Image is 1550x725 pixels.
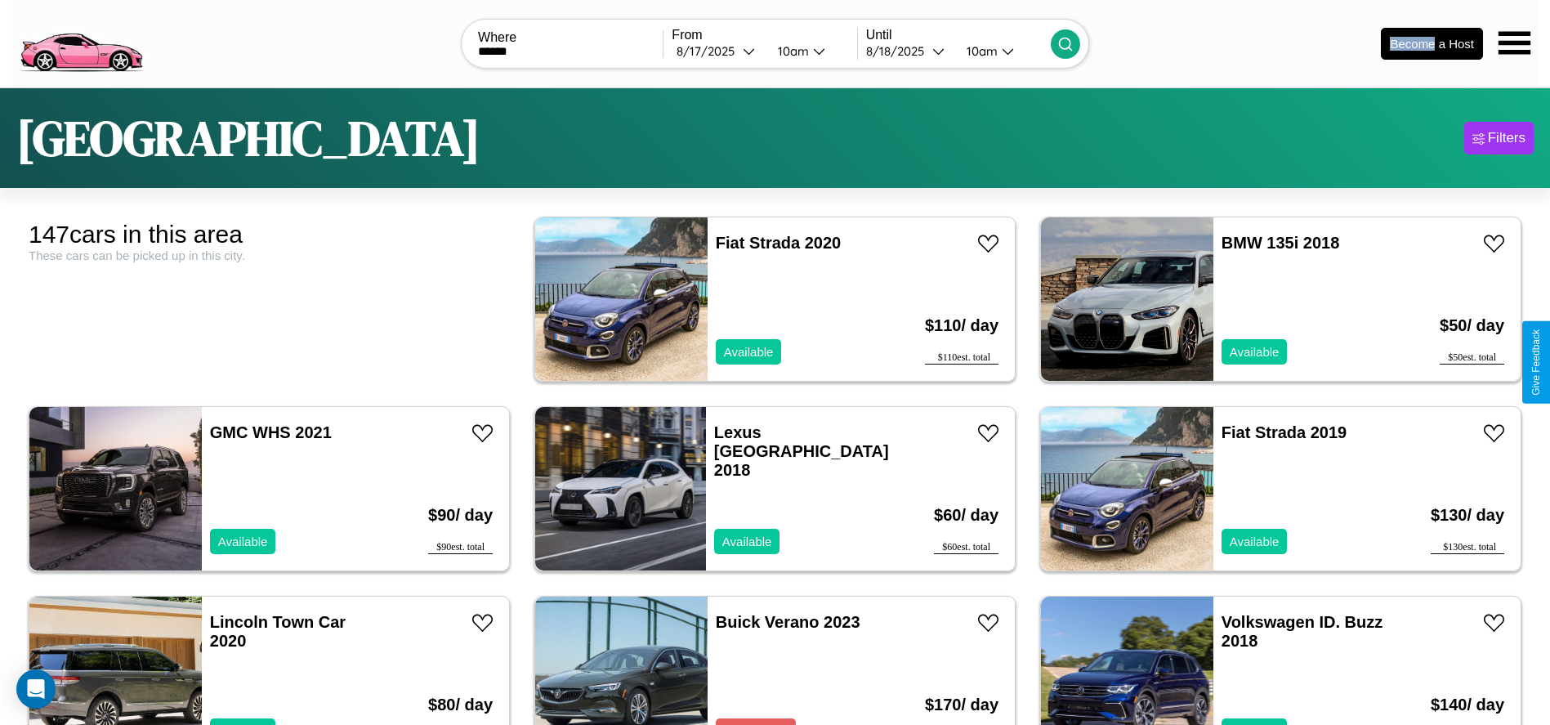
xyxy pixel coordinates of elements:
[1440,351,1504,365] div: $ 50 est. total
[428,490,493,541] h3: $ 90 / day
[1431,490,1504,541] h3: $ 130 / day
[29,221,510,248] div: 147 cars in this area
[12,8,150,76] img: logo
[210,613,346,650] a: Lincoln Town Car 2020
[428,541,493,554] div: $ 90 est. total
[1230,341,1280,363] p: Available
[29,248,510,262] div: These cars can be picked up in this city.
[16,105,480,172] h1: [GEOGRAPHIC_DATA]
[1431,541,1504,554] div: $ 130 est. total
[672,43,764,60] button: 8/17/2025
[958,43,1002,59] div: 10am
[770,43,813,59] div: 10am
[1230,530,1280,553] p: Available
[925,300,998,351] h3: $ 110 / day
[765,43,857,60] button: 10am
[722,530,772,553] p: Available
[1530,329,1542,396] div: Give Feedback
[866,28,1051,43] label: Until
[1222,613,1382,650] a: Volkswagen ID. Buzz 2018
[714,423,889,479] a: Lexus [GEOGRAPHIC_DATA] 2018
[716,234,841,252] a: Fiat Strada 2020
[954,43,1051,60] button: 10am
[866,43,932,59] div: 8 / 18 / 2025
[1381,28,1483,60] button: Become a Host
[934,541,998,554] div: $ 60 est. total
[1440,300,1504,351] h3: $ 50 / day
[1488,130,1525,146] div: Filters
[672,28,856,43] label: From
[934,490,998,541] h3: $ 60 / day
[16,669,56,709] div: Open Intercom Messenger
[677,43,743,59] div: 8 / 17 / 2025
[1464,122,1534,154] button: Filters
[1222,423,1347,441] a: Fiat Strada 2019
[724,341,774,363] p: Available
[716,613,860,631] a: Buick Verano 2023
[218,530,268,553] p: Available
[478,30,663,45] label: Where
[210,423,332,441] a: GMC WHS 2021
[1222,234,1340,252] a: BMW 135i 2018
[925,351,998,365] div: $ 110 est. total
